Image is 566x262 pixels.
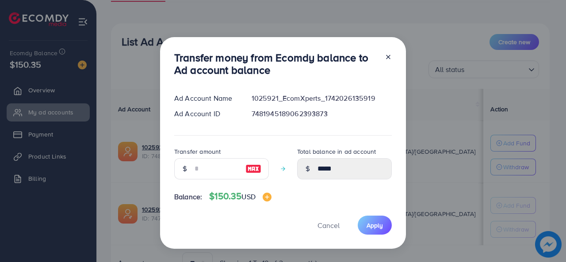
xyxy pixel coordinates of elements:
span: Balance: [174,192,202,202]
div: 7481945189062393873 [245,109,399,119]
div: Ad Account ID [167,109,245,119]
button: Cancel [306,216,351,235]
img: image [245,163,261,174]
h4: $150.35 [209,191,272,202]
button: Apply [358,216,392,235]
div: 1025921_EcomXperts_1742026135919 [245,93,399,103]
h3: Transfer money from Ecomdy balance to Ad account balance [174,51,378,77]
span: USD [241,192,255,201]
span: Apply [367,221,383,230]
label: Total balance in ad account [297,147,376,156]
span: Cancel [317,220,340,230]
div: Ad Account Name [167,93,245,103]
label: Transfer amount [174,147,221,156]
img: image [263,193,272,201]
